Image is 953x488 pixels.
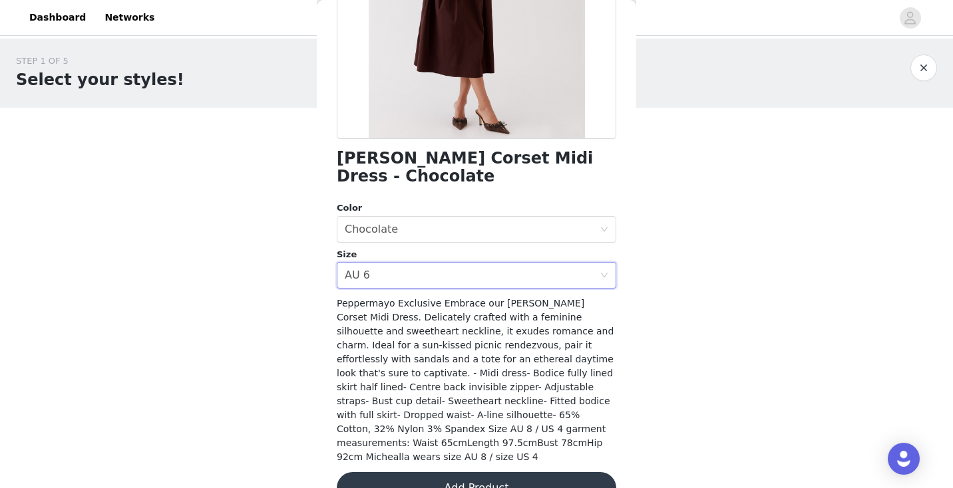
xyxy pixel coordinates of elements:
h1: Select your styles! [16,68,184,92]
div: Chocolate [345,217,398,242]
div: AU 6 [345,263,370,288]
div: STEP 1 OF 5 [16,55,184,68]
div: Color [337,201,616,215]
div: Open Intercom Messenger [888,443,920,475]
div: avatar [904,7,916,29]
a: Dashboard [21,3,94,33]
h1: [PERSON_NAME] Corset Midi Dress - Chocolate [337,150,616,185]
a: Networks [96,3,162,33]
span: Peppermayo Exclusive Embrace our [PERSON_NAME] Corset Midi Dress. Delicately crafted with a femin... [337,298,614,462]
div: Size [337,248,616,261]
